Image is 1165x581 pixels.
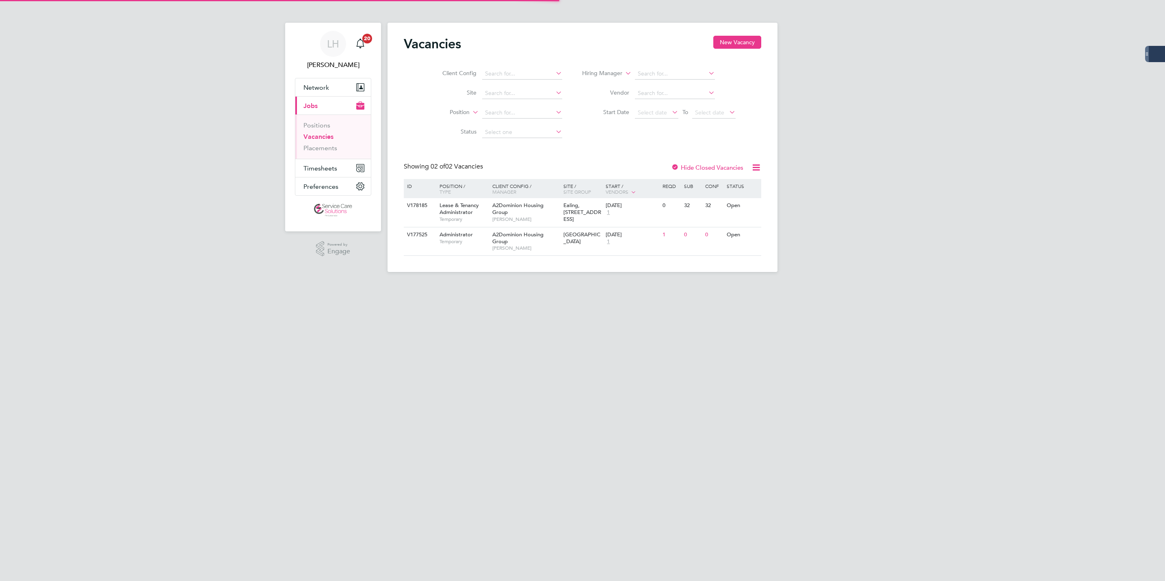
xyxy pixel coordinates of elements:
[295,177,371,195] button: Preferences
[295,159,371,177] button: Timesheets
[635,88,715,99] input: Search for...
[563,188,591,195] span: Site Group
[433,179,490,199] div: Position /
[703,227,724,242] div: 0
[482,88,562,99] input: Search for...
[492,245,559,251] span: [PERSON_NAME]
[405,227,433,242] div: V177525
[563,231,600,245] span: [GEOGRAPHIC_DATA]
[490,179,561,199] div: Client Config /
[295,97,371,114] button: Jobs
[482,127,562,138] input: Select one
[295,78,371,96] button: Network
[440,202,479,216] span: Lease & Tenancy Administrator
[725,179,760,193] div: Status
[303,164,337,172] span: Timesheets
[440,188,451,195] span: Type
[606,231,658,238] div: [DATE]
[327,248,350,255] span: Engage
[327,241,350,248] span: Powered by
[285,23,381,231] nav: Main navigation
[563,202,601,222] span: Ealing, [STREET_ADDRESS]
[492,231,544,245] span: A2Dominion Housing Group
[582,89,629,96] label: Vendor
[635,68,715,80] input: Search for...
[352,31,368,57] a: 20
[604,179,660,199] div: Start /
[430,69,476,77] label: Client Config
[314,204,352,217] img: servicecare-logo-retina.png
[492,188,516,195] span: Manager
[638,109,667,116] span: Select date
[482,68,562,80] input: Search for...
[440,238,488,245] span: Temporary
[440,231,473,238] span: Administrator
[295,31,371,70] a: LH[PERSON_NAME]
[316,241,351,257] a: Powered byEngage
[582,108,629,116] label: Start Date
[405,179,433,193] div: ID
[682,179,703,193] div: Sub
[606,188,628,195] span: Vendors
[440,216,488,222] span: Temporary
[561,179,604,199] div: Site /
[482,107,562,119] input: Search for...
[303,84,329,91] span: Network
[660,198,682,213] div: 0
[492,216,559,222] span: [PERSON_NAME]
[404,36,461,52] h2: Vacancies
[606,202,658,209] div: [DATE]
[680,107,691,117] span: To
[682,227,703,242] div: 0
[405,198,433,213] div: V178185
[303,144,337,152] a: Placements
[703,179,724,193] div: Conf
[430,89,476,96] label: Site
[725,227,760,242] div: Open
[682,198,703,213] div: 32
[713,36,761,49] button: New Vacancy
[362,34,372,43] span: 20
[430,128,476,135] label: Status
[671,164,743,171] label: Hide Closed Vacancies
[492,202,544,216] span: A2Dominion Housing Group
[660,179,682,193] div: Reqd
[695,109,724,116] span: Select date
[404,162,485,171] div: Showing
[660,227,682,242] div: 1
[725,198,760,213] div: Open
[423,108,470,117] label: Position
[606,209,611,216] span: 1
[576,69,622,78] label: Hiring Manager
[303,183,338,190] span: Preferences
[295,204,371,217] a: Go to home page
[295,114,371,159] div: Jobs
[606,238,611,245] span: 1
[295,60,371,70] span: Lewis Hodson
[431,162,483,171] span: 02 Vacancies
[327,39,339,49] span: LH
[431,162,445,171] span: 02 of
[303,133,333,140] a: Vacancies
[303,121,330,129] a: Positions
[703,198,724,213] div: 32
[303,102,318,110] span: Jobs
